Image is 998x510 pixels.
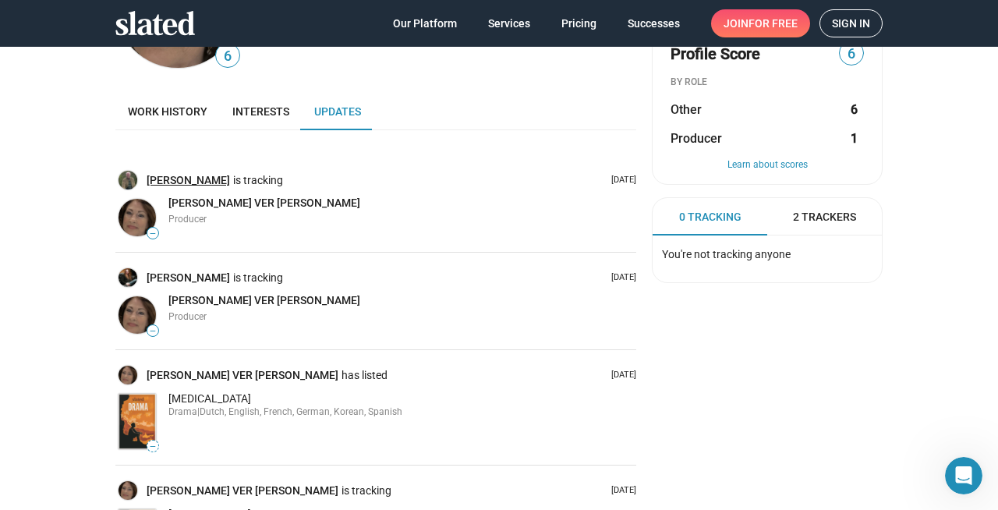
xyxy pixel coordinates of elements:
span: Profile Score [671,44,760,65]
iframe: Intercom live chat [945,457,982,494]
span: Sign in [832,10,870,37]
span: Drama [168,406,197,417]
span: [MEDICAL_DATA] [168,392,251,405]
span: Services [488,9,530,37]
a: [PERSON_NAME] [147,271,233,285]
span: [PERSON_NAME] VER [PERSON_NAME] [168,197,360,209]
img: REBECCA VER STRATEN-MCSPARRAN [119,296,156,334]
span: Our Platform [393,9,457,37]
span: Dutch, English, French, German, Korean, Spanish [200,406,402,417]
button: Learn about scores [671,159,864,172]
span: — [147,229,158,238]
span: — [147,442,158,451]
a: Sign in [819,9,883,37]
a: Pricing [549,9,609,37]
a: Updates [302,93,373,130]
span: Join [724,9,798,37]
a: [PERSON_NAME] VER [PERSON_NAME] [168,293,360,308]
strong: 6 [851,101,858,118]
a: Services [476,9,543,37]
span: 6 [216,46,239,67]
span: — [147,327,158,335]
img: ANHEDONIA [119,394,156,449]
a: Successes [615,9,692,37]
span: 0 Tracking [679,210,741,225]
a: Interests [220,93,302,130]
img: REBECCA VER STRATEN-MCSPARRAN [119,366,137,384]
span: for free [748,9,798,37]
span: | [197,406,200,417]
p: [DATE] [605,175,636,186]
span: is tracking [233,173,286,188]
a: [PERSON_NAME] VER [PERSON_NAME] [147,483,342,498]
span: Producer [168,214,207,225]
a: [PERSON_NAME] [147,173,233,188]
span: has listed [342,368,391,383]
div: BY ROLE [671,76,864,89]
span: Interests [232,105,289,118]
span: Pricing [561,9,596,37]
img: Thomas Richards [119,171,137,189]
a: [PERSON_NAME] VER [PERSON_NAME] [147,368,342,383]
span: Updates [314,105,361,118]
span: Work history [128,105,207,118]
p: [DATE] [605,485,636,497]
span: Producer [168,311,207,322]
span: is tracking [342,483,395,498]
span: Successes [628,9,680,37]
a: Joinfor free [711,9,810,37]
span: Producer [671,130,722,147]
a: Our Platform [380,9,469,37]
p: [DATE] [605,370,636,381]
a: Work history [115,93,220,130]
span: You're not tracking anyone [662,248,791,260]
span: is tracking [233,271,286,285]
span: Other [671,101,702,118]
a: [PERSON_NAME] VER [PERSON_NAME] [168,196,360,211]
strong: 1 [851,130,858,147]
img: REBECCA VER STRATEN-MCSPARRAN [119,481,137,500]
img: REBECCA VER STRATEN-MCSPARRAN [119,199,156,236]
span: 6 [840,44,863,65]
span: [PERSON_NAME] VER [PERSON_NAME] [168,294,360,306]
img: Mike Hall [119,268,137,287]
span: 2 Trackers [793,210,856,225]
p: [DATE] [605,272,636,284]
